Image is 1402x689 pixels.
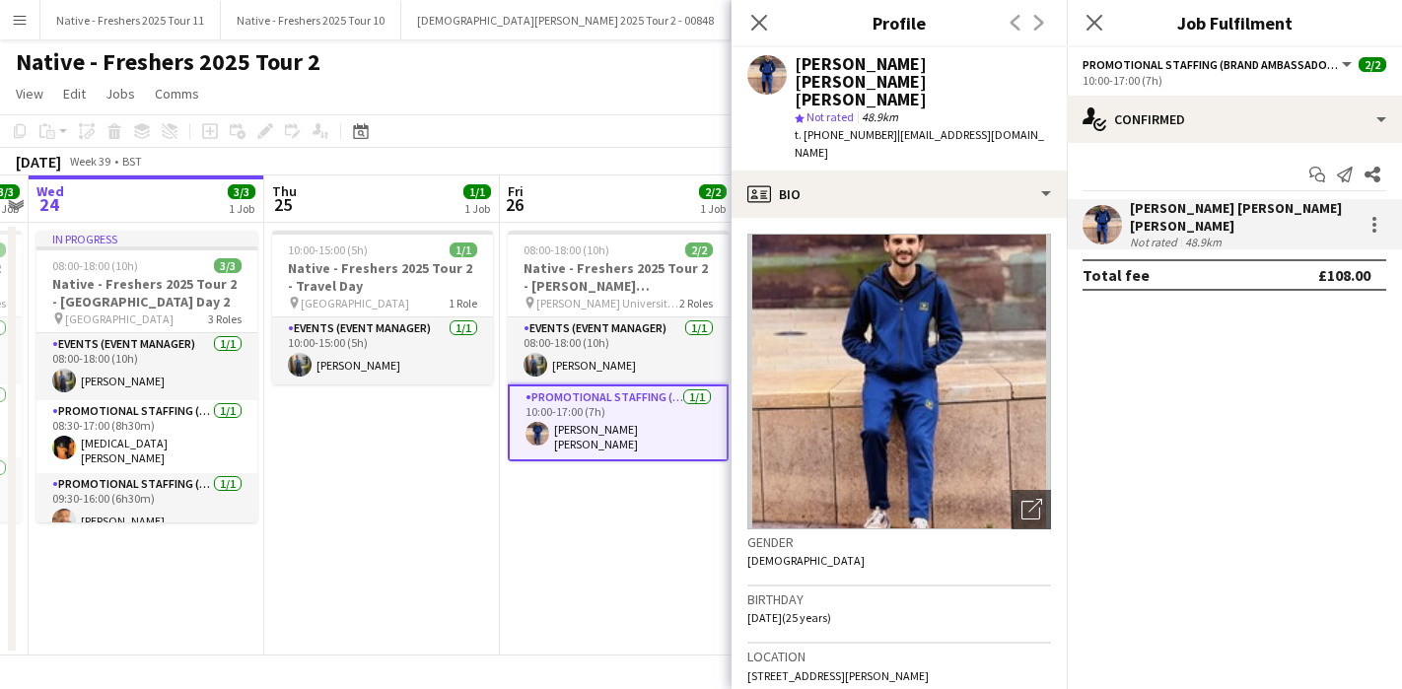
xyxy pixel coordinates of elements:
app-card-role: Promotional Staffing (Brand Ambassadors)1/109:30-16:00 (6h30m)[PERSON_NAME] [36,473,257,540]
span: Edit [63,85,86,103]
span: Wed [36,182,64,200]
span: [GEOGRAPHIC_DATA] [65,311,174,326]
app-card-role: Promotional Staffing (Brand Ambassadors)1/108:30-17:00 (8h30m)[MEDICAL_DATA][PERSON_NAME] [36,400,257,473]
span: [DEMOGRAPHIC_DATA] [747,553,865,568]
button: [DEMOGRAPHIC_DATA][PERSON_NAME] 2025 Tour 2 - 00848 [401,1,731,39]
span: 2/2 [685,242,713,257]
h3: Native - Freshers 2025 Tour 2 - [GEOGRAPHIC_DATA] Day 2 [36,275,257,310]
span: 24 [34,193,64,216]
app-card-role: Promotional Staffing (Brand Ambassadors)1/110:00-17:00 (7h)[PERSON_NAME] [PERSON_NAME] [PERSON_NAME] [508,384,729,461]
span: Thu [272,182,297,200]
span: Fri [508,182,524,200]
app-card-role: Events (Event Manager)1/108:00-18:00 (10h)[PERSON_NAME] [36,333,257,400]
div: BST [122,154,142,169]
h3: Location [747,648,1051,665]
span: 25 [269,193,297,216]
div: 1 Job [229,201,254,216]
span: 08:00-18:00 (10h) [52,258,138,273]
app-card-role: Events (Event Manager)1/110:00-15:00 (5h)[PERSON_NAME] [272,317,493,384]
a: Jobs [98,81,143,106]
a: View [8,81,51,106]
app-job-card: 10:00-15:00 (5h)1/1Native - Freshers 2025 Tour 2 - Travel Day [GEOGRAPHIC_DATA]1 RoleEvents (Even... [272,231,493,384]
span: Promotional Staffing (Brand Ambassadors) [1083,57,1339,72]
span: [DATE] (25 years) [747,610,831,625]
h1: Native - Freshers 2025 Tour 2 [16,47,320,77]
a: Edit [55,81,94,106]
div: Not rated [1130,235,1181,249]
div: 1 Job [700,201,726,216]
a: Comms [147,81,207,106]
span: [GEOGRAPHIC_DATA] [301,296,409,310]
span: 2 Roles [679,296,713,310]
app-card-role: Events (Event Manager)1/108:00-18:00 (10h)[PERSON_NAME] [508,317,729,384]
div: [PERSON_NAME] [PERSON_NAME] [PERSON_NAME] [795,55,1051,108]
button: Native - Freshers 2025 Tour 10 [221,1,401,39]
div: Open photos pop-in [1012,490,1051,529]
h3: Profile [732,10,1067,35]
div: Bio [732,171,1067,218]
span: 3/3 [228,184,255,199]
div: £108.00 [1318,265,1370,285]
span: 2/2 [1359,57,1386,72]
h3: Job Fulfilment [1067,10,1402,35]
div: [DATE] [16,152,61,172]
span: 1/1 [463,184,491,199]
span: Not rated [806,109,854,124]
div: 48.9km [1181,235,1226,249]
app-job-card: In progress08:00-18:00 (10h)3/3Native - Freshers 2025 Tour 2 - [GEOGRAPHIC_DATA] Day 2 [GEOGRAPHI... [36,231,257,522]
span: 1 Role [449,296,477,310]
span: View [16,85,43,103]
img: Crew avatar or photo [747,234,1051,529]
span: [PERSON_NAME] University (The Barn) [536,296,679,310]
span: Comms [155,85,199,103]
span: 08:00-18:00 (10h) [524,242,609,257]
span: Week 39 [65,154,114,169]
div: Total fee [1083,265,1150,285]
span: 10:00-15:00 (5h) [288,242,368,257]
span: 26 [505,193,524,216]
span: | [EMAIL_ADDRESS][DOMAIN_NAME] [795,127,1044,160]
div: In progress [36,231,257,246]
h3: Gender [747,533,1051,551]
button: Native - Freshers 2025 Tour 11 [40,1,221,39]
span: 48.9km [858,109,902,124]
h3: Birthday [747,590,1051,608]
span: [STREET_ADDRESS][PERSON_NAME] [747,668,929,683]
span: 2/2 [699,184,727,199]
h3: Native - Freshers 2025 Tour 2 - [PERSON_NAME][GEOGRAPHIC_DATA] [508,259,729,295]
app-job-card: 08:00-18:00 (10h)2/2Native - Freshers 2025 Tour 2 - [PERSON_NAME][GEOGRAPHIC_DATA] [PERSON_NAME] ... [508,231,729,461]
span: 3/3 [214,258,242,273]
button: Native - Freshers 2025 Tour 2 [731,1,913,39]
span: 1/1 [450,242,477,257]
span: t. [PHONE_NUMBER] [795,127,897,142]
div: 1 Job [464,201,490,216]
span: 3 Roles [208,311,242,326]
div: Confirmed [1067,96,1402,143]
div: 10:00-17:00 (7h) [1083,73,1386,88]
button: Promotional Staffing (Brand Ambassadors) [1083,57,1355,72]
div: [PERSON_NAME] [PERSON_NAME] [PERSON_NAME] [1130,199,1355,235]
h3: Native - Freshers 2025 Tour 2 - Travel Day [272,259,493,295]
span: Jobs [105,85,135,103]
